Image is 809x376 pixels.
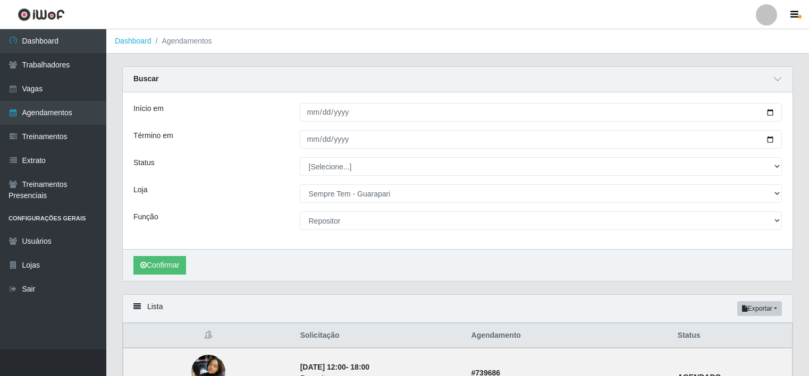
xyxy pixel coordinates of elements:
[350,363,369,371] time: 18:00
[294,323,465,348] th: Solicitação
[300,130,782,149] input: 00/00/0000
[300,363,369,371] strong: -
[133,256,186,275] button: Confirmar
[115,37,151,45] a: Dashboard
[123,295,793,323] div: Lista
[133,130,173,141] label: Término em
[133,184,147,195] label: Loja
[300,363,346,371] time: [DATE] 12:00
[106,29,809,54] nav: breadcrumb
[151,36,212,47] li: Agendamentos
[671,323,793,348] th: Status
[133,157,155,168] label: Status
[133,211,158,223] label: Função
[133,74,158,83] strong: Buscar
[133,103,164,114] label: Início em
[18,8,65,21] img: CoreUI Logo
[465,323,671,348] th: Agendamento
[300,103,782,122] input: 00/00/0000
[737,301,782,316] button: Exportar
